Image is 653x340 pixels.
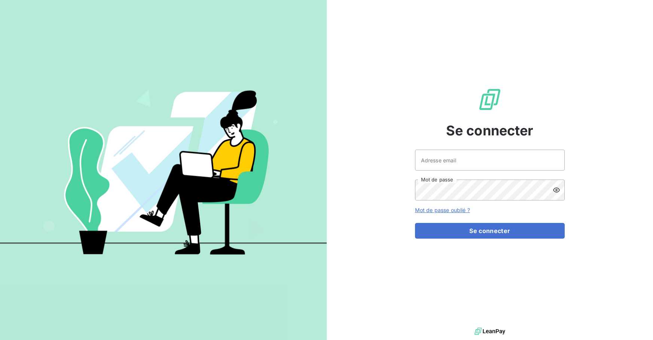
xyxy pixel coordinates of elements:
[415,150,565,171] input: placeholder
[478,88,502,111] img: Logo LeanPay
[475,326,505,337] img: logo
[415,223,565,239] button: Se connecter
[446,120,534,141] span: Se connecter
[415,207,470,213] a: Mot de passe oublié ?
